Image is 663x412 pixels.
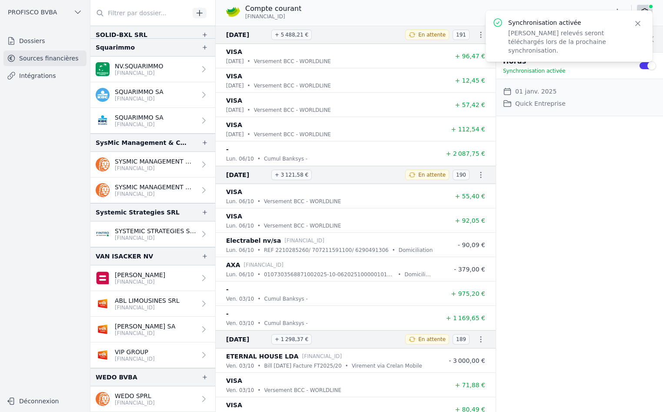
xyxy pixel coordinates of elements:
div: • [345,362,348,370]
button: Déconnexion [3,394,87,408]
p: [FINANCIAL_ID] [115,95,163,102]
p: [FINANCIAL_ID] [115,330,175,337]
p: [PERSON_NAME] SA [115,322,175,331]
p: [FINANCIAL_ID] [115,399,155,406]
p: [DATE] [226,130,244,139]
p: lun. 06/10 [226,197,254,206]
div: • [247,106,250,114]
p: Versement BCC - WORLDLINE [264,197,341,206]
p: [FINANCIAL_ID] [115,278,165,285]
div: • [247,81,250,90]
img: ing.png [96,157,110,171]
span: [DATE] [226,30,268,40]
p: lun. 06/10 [226,246,254,255]
dd: 01 janv. 2025 [515,86,556,97]
p: VISA [226,120,242,130]
p: VISA [226,211,242,221]
p: Versement BCC - WORLDLINE [264,221,341,230]
span: + 92,05 € [455,217,485,224]
p: SYSTEMIC STRATEGIES SRL [115,227,196,235]
p: VISA [226,400,242,410]
span: + 975,20 € [451,290,485,297]
div: • [257,221,260,230]
p: [FINANCIAL_ID] [115,355,155,362]
img: VDK_VDSPBE22XXX.png [96,348,110,362]
p: SQUARIMMO SA [115,87,163,96]
p: ven. 03/10 [226,362,254,370]
div: • [247,57,250,66]
p: VISA [226,47,242,57]
p: [DATE] [226,81,244,90]
p: [DATE] [226,106,244,114]
a: ABL LIMOUSINES SRL [FINANCIAL_ID] [90,291,215,317]
a: SYSTEMIC STRATEGIES SRL [FINANCIAL_ID] [90,221,215,247]
span: + 55,40 € [455,193,485,200]
a: NV.SQUARIMMO [FINANCIAL_ID] [90,57,215,82]
div: WEDO BVBA [96,372,137,382]
div: • [257,319,260,328]
div: Squarimmo [96,42,135,53]
p: [FINANCIAL_ID] [302,352,342,361]
p: Cumul Banksys - [264,154,307,163]
p: WEDO SPRL [115,392,155,400]
p: VISA [226,187,242,197]
p: [FINANCIAL_ID] [115,191,196,198]
img: belfius-1.png [96,271,110,285]
span: En attente [418,336,446,343]
div: • [257,295,260,303]
div: SOLID-BXL SRL [96,30,147,40]
p: Versement BCC - WORLDLINE [254,81,331,90]
img: VDK_VDSPBE22XXX.png [96,297,110,311]
span: + 5 488,21 € [271,30,312,40]
p: ven. 03/10 [226,295,254,303]
span: + 57,42 € [455,101,485,108]
div: • [257,154,260,163]
p: [FINANCIAL_ID] [115,234,196,241]
img: FINTRO_BE_BUSINESS_GEBABEBB.png [96,227,110,241]
p: SYSMIC MANAGEMENT & CONSULTING SRL Administrative Services [115,183,196,191]
p: [PERSON_NAME] relevés seront téléchargés lors de la prochaine synchronisation. [508,29,623,55]
div: • [257,197,260,206]
span: + 12,45 € [455,77,485,84]
p: lun. 06/10 [226,270,254,279]
p: VISA [226,95,242,106]
div: • [247,130,250,139]
p: - [226,284,229,295]
div: • [257,386,260,395]
span: + 1 298,37 € [271,334,312,345]
span: [DATE] [226,334,268,345]
span: - 90,09 € [458,241,485,248]
p: [PERSON_NAME] [115,271,165,279]
p: [FINANCIAL_ID] [115,121,163,128]
div: SysMic Management & Consulting BV [96,137,187,148]
p: - [226,308,229,319]
p: lun. 06/10 [226,154,254,163]
a: Dossiers [3,33,87,49]
p: Versement BCC - WORLDLINE [254,130,331,139]
p: - [226,144,229,154]
p: AXA [226,260,240,270]
p: REF 2210285260/ 707211591100/ 6290491306 [264,246,389,255]
img: kbc.png [96,88,110,102]
a: Sources financières [3,50,87,66]
a: VIP GROUP [FINANCIAL_ID] [90,342,215,368]
img: BNP_BE_BUSINESS_GEBABEBB.png [96,62,110,76]
span: [FINANCIAL_ID] [245,13,285,20]
button: PROFISCO BVBA [3,5,87,19]
p: [DATE] [226,57,244,66]
a: WEDO SPRL [FINANCIAL_ID] [90,386,215,412]
p: Virement via Crelan Mobile [352,362,422,370]
p: Synchronisation activée [508,18,623,27]
p: [FINANCIAL_ID] [284,236,324,245]
p: Versement BCC - WORLDLINE [254,57,331,66]
p: ven. 03/10 [226,386,254,395]
img: VDK_VDSPBE22XXX.png [96,322,110,336]
span: + 112,54 € [451,126,485,133]
p: Electrabel nv/sa [226,235,281,246]
img: crelan.png [226,5,240,19]
p: Cumul Banksys - [264,295,308,303]
p: SYSMIC MANAGEMENT & CONSULTING SRL [115,157,196,166]
a: [PERSON_NAME] SA [FINANCIAL_ID] [90,317,215,342]
span: En attente [418,31,446,38]
p: Domiciliation [404,270,433,279]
